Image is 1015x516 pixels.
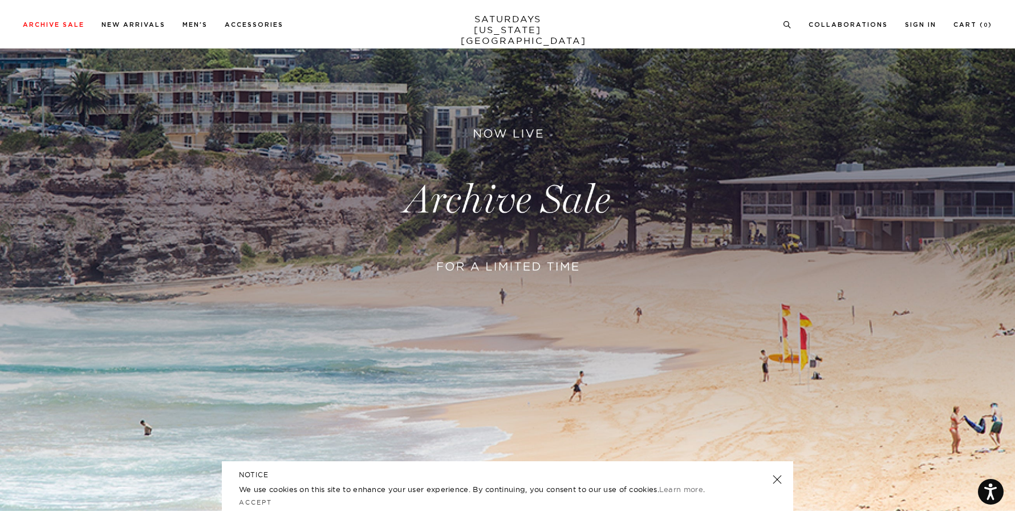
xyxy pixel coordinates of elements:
small: 0 [984,23,988,28]
p: We use cookies on this site to enhance your user experience. By continuing, you consent to our us... [239,484,736,495]
a: New Arrivals [101,22,165,28]
a: Accessories [225,22,283,28]
a: Archive Sale [23,22,84,28]
a: Cart (0) [953,22,992,28]
a: Accept [239,498,272,506]
a: Collaborations [809,22,888,28]
a: SATURDAYS[US_STATE][GEOGRAPHIC_DATA] [461,14,555,46]
a: Men's [182,22,208,28]
a: Learn more [659,485,703,494]
h5: NOTICE [239,470,776,480]
a: Sign In [905,22,936,28]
